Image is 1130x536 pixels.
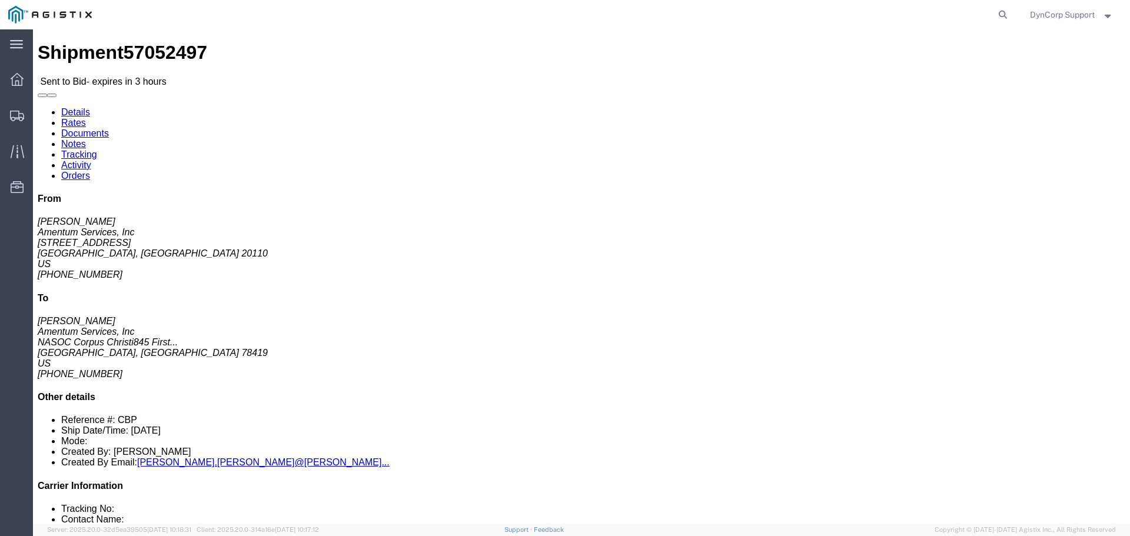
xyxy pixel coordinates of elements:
[8,6,92,24] img: logo
[504,526,534,533] a: Support
[33,29,1130,524] iframe: FS Legacy Container
[1030,8,1095,21] span: DynCorp Support
[534,526,564,533] a: Feedback
[197,526,319,533] span: Client: 2025.20.0-314a16e
[935,525,1116,535] span: Copyright © [DATE]-[DATE] Agistix Inc., All Rights Reserved
[275,526,319,533] span: [DATE] 10:17:12
[147,526,191,533] span: [DATE] 10:18:31
[1029,8,1114,22] button: DynCorp Support
[47,526,191,533] span: Server: 2025.20.0-32d5ea39505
